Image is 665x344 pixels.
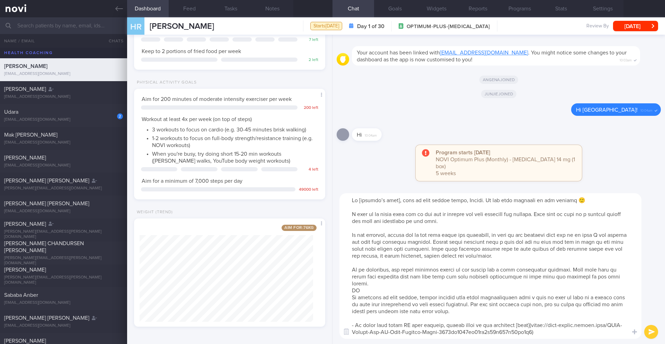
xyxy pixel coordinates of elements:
span: Junjie joined [481,90,516,98]
span: Sababa Anber [4,292,38,298]
span: Mak [PERSON_NAME] [4,132,57,138]
span: OPTIMUM-PLUS-[MEDICAL_DATA] [407,23,490,30]
span: 5 weeks [436,171,456,176]
span: Aim for 200 minutes of moderate intensity exerciser per week [142,96,292,102]
span: Hi [357,132,362,138]
span: [PERSON_NAME] [150,22,214,31]
span: 10:03am [620,56,632,63]
div: [PERSON_NAME][EMAIL_ADDRESS][PERSON_NAME][DOMAIN_NAME] [4,275,123,285]
div: [EMAIL_ADDRESS][DOMAIN_NAME] [4,323,123,328]
div: Starts [DATE] [310,22,342,31]
div: Physical Activity Goals [134,80,197,85]
div: [EMAIL_ADDRESS][DOMAIN_NAME] [4,163,123,168]
span: [PERSON_NAME] [4,63,47,69]
li: 3 workouts to focus on cardio (e.g. 30-45 minutes brisk walking) [152,124,318,133]
span: [PERSON_NAME] [4,338,46,344]
span: Your account has been linked with . You might notice some changes to your dashboard as the app is... [357,50,627,62]
div: 2 [117,113,123,119]
div: [PERSON_NAME][EMAIL_ADDRESS][DOMAIN_NAME] [4,186,123,191]
span: [PERSON_NAME] [4,267,46,273]
div: 4 left [301,167,318,172]
span: 10:04am [365,131,377,138]
span: [PERSON_NAME] [4,221,46,227]
span: Workout at least 4x per week (on top of steps) [142,117,252,122]
div: [PERSON_NAME][EMAIL_ADDRESS][PERSON_NAME][DOMAIN_NAME] [4,256,123,266]
span: Angena joined [479,76,518,84]
span: NOVI Optimum Plus (Monthly) - [MEDICAL_DATA] 14 mg (1 box) [436,157,575,169]
span: [PERSON_NAME] CHANDURSEN [PERSON_NAME] [4,241,84,253]
div: [PERSON_NAME][EMAIL_ADDRESS][PERSON_NAME][DOMAIN_NAME] [4,229,123,240]
span: Keep to 2 portions of fried food per week [142,49,241,54]
button: Chats [99,34,127,48]
span: Udara [4,109,18,115]
strong: Program starts [DATE] [436,150,490,155]
div: 7 left [301,37,318,43]
div: [EMAIL_ADDRESS][DOMAIN_NAME] [4,300,123,306]
span: Aim for a minimum of 7,000 steps per day [142,178,242,184]
span: Review By [586,23,609,29]
div: HR [123,13,149,40]
div: [EMAIL_ADDRESS][DOMAIN_NAME] [4,209,123,214]
div: Weight (Trend) [134,210,173,215]
span: [PERSON_NAME] [PERSON_NAME] [4,201,89,206]
div: 49000 left [299,187,318,192]
div: 2 left [301,58,318,63]
span: Aim for: 76 kg [282,225,317,231]
a: [EMAIL_ADDRESS][DOMAIN_NAME] [440,50,528,55]
div: [EMAIL_ADDRESS][DOMAIN_NAME] [4,71,123,77]
div: [EMAIL_ADDRESS][DOMAIN_NAME] [4,94,123,100]
span: 10:04am [640,106,653,113]
span: [PERSON_NAME] [PERSON_NAME] [4,315,89,321]
div: 200 left [301,105,318,111]
strong: Day 1 of 30 [357,23,384,30]
li: 1-2 workouts to focus on full-body strength/resistance training (e.g. NOVI workouts) [152,133,318,149]
span: [PERSON_NAME] [4,155,46,161]
li: When you're busy, try doing short 15-20 min workouts ([PERSON_NAME] walks, YouTube body weight wo... [152,149,318,164]
div: [EMAIL_ADDRESS][DOMAIN_NAME] [4,117,123,122]
span: [PERSON_NAME] [4,86,46,92]
span: [PERSON_NAME] [PERSON_NAME] [4,178,89,183]
span: Hi [GEOGRAPHIC_DATA]! [576,107,638,113]
div: [EMAIL_ADDRESS][DOMAIN_NAME] [4,140,123,145]
button: [DATE] [613,21,658,31]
